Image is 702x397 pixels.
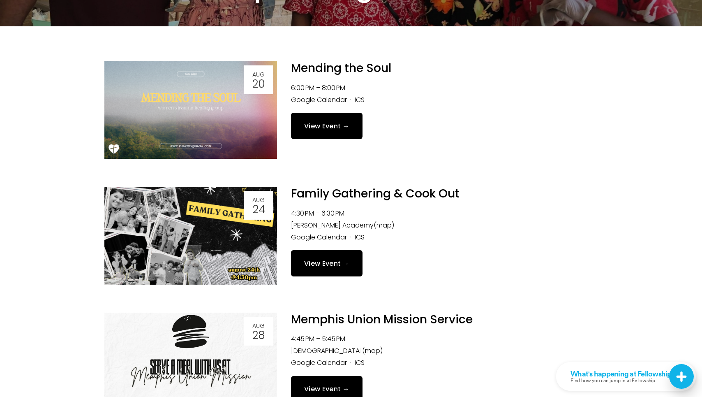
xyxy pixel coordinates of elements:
img: Mending the Soul [104,61,277,159]
div: 20 [247,79,270,89]
a: Google Calendar [291,232,347,242]
li: [DEMOGRAPHIC_DATA] [291,345,598,357]
time: 6:30 PM [321,209,344,218]
a: Memphis Union Mission Service [291,311,473,327]
div: Aug [247,197,270,203]
a: (map) [374,221,394,230]
a: ICS [355,95,365,104]
time: 5:45 PM [322,334,345,344]
div: Aug [247,323,270,329]
a: View Event → [291,113,363,139]
time: 4:30 PM [291,209,314,218]
div: 28 [247,330,270,341]
time: 4:45 PM [291,334,314,344]
a: Mending the Soul [291,60,391,76]
time: 8:00 PM [322,83,345,93]
img: Family Gathering &amp; Cook Out [104,187,277,284]
time: 6:00 PM [291,83,314,93]
div: What's happening at Fellowship... [14,8,122,15]
li: [PERSON_NAME] Academy [291,220,598,232]
a: (map) [362,346,383,355]
div: 24 [247,204,270,215]
a: Google Calendar [291,358,347,367]
a: Family Gathering & Cook Out [291,186,460,202]
a: ICS [355,232,365,242]
p: Find how you can jump in at Fellowship [14,16,122,21]
div: Aug [247,72,270,77]
a: View Event → [291,250,363,276]
a: ICS [355,358,365,367]
a: Google Calendar [291,95,347,104]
